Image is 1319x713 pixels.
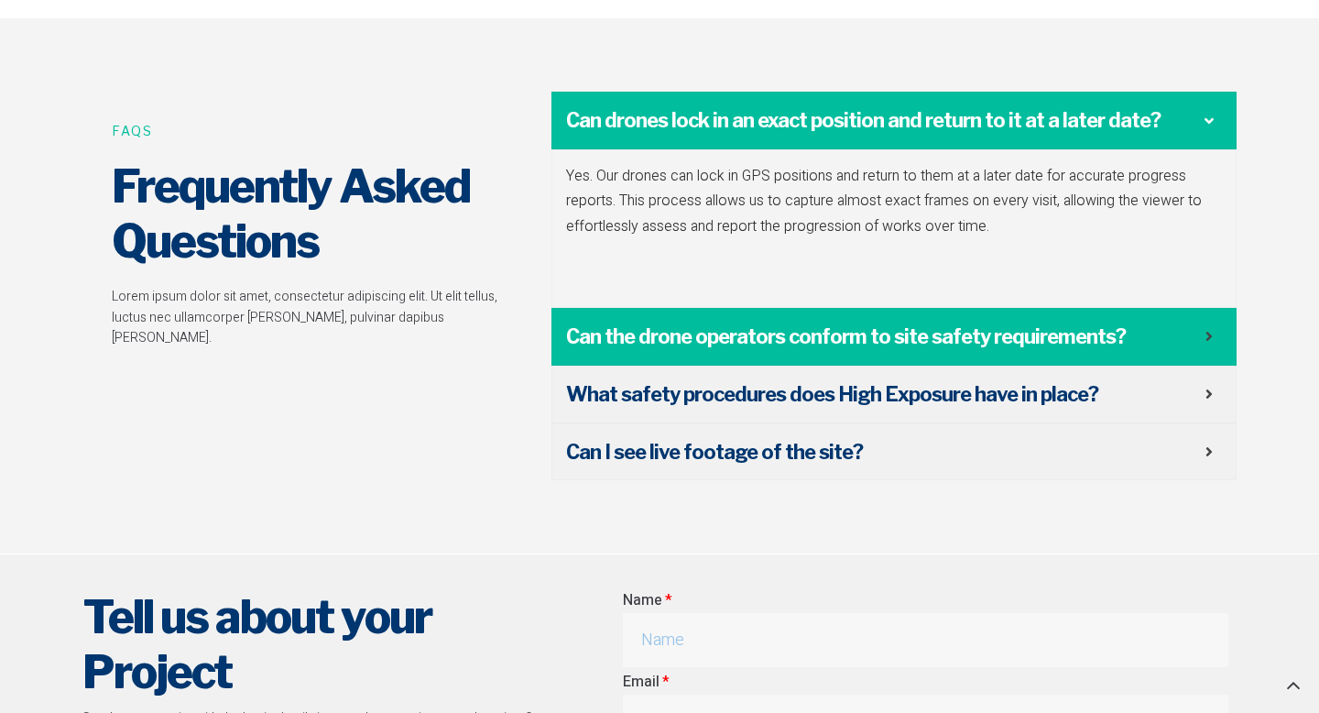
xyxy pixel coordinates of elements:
h2: Tell us about your Project [82,589,550,699]
label: Name [623,589,672,613]
span: What safety procedures does High Exposure have in place? [566,380,1205,409]
p: Lorem ipsum dolor sit amet, consectetur adipiscing elit. Ut elit tellus, luctus nec ullamcorper [... [112,287,504,348]
input: Name [623,613,1229,667]
h2: Frequently Asked Questions [112,159,504,269]
h6: FAQs [112,121,504,140]
span: Can I see live footage of the site? [566,438,1205,466]
label: Email [623,671,670,695]
span: Can drones lock in an exact position and return to it at a later date? [566,106,1205,135]
p: Yes. Our drones can lock in GPS positions and return to them at a later date for accurate progres... [566,164,1222,239]
span: Can the drone operators conform to site safety requirements? [566,323,1205,351]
